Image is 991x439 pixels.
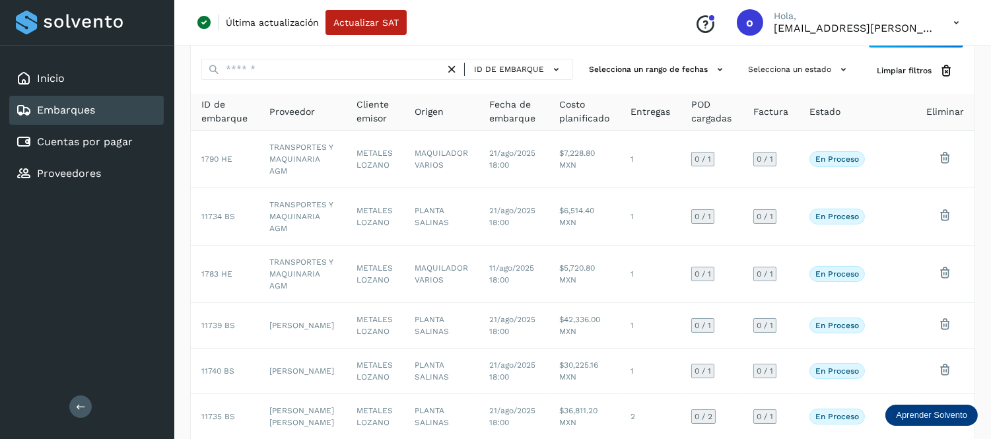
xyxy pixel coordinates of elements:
button: Actualizar SAT [325,10,407,35]
span: 0 / 1 [757,413,773,421]
p: Última actualización [226,17,319,28]
a: Embarques [37,104,95,116]
span: Proveedor [269,105,315,119]
td: METALES LOZANO [346,349,404,394]
td: METALES LOZANO [346,188,404,246]
p: En proceso [815,154,859,164]
span: 11739 BS [201,321,235,330]
p: En proceso [815,321,859,330]
span: ID de embarque [474,63,544,75]
span: 0 / 1 [757,270,773,278]
p: En proceso [815,366,859,376]
td: MAQUILADOR VARIOS [404,131,479,188]
span: Origen [415,105,444,119]
td: [PERSON_NAME] [259,349,346,394]
span: 11735 BS [201,412,235,421]
td: $7,228.80 MXN [549,131,621,188]
a: Inicio [37,72,65,84]
span: POD cargadas [691,98,732,125]
p: En proceso [815,412,859,421]
span: Entregas [631,105,670,119]
button: Selecciona un estado [743,59,856,81]
span: 0 / 1 [695,155,711,163]
div: Cuentas por pagar [9,127,164,156]
span: 1783 HE [201,269,232,279]
span: Factura [753,105,788,119]
span: 11734 BS [201,212,235,221]
td: TRANSPORTES Y MAQUINARIA AGM [259,246,346,303]
td: 1 [620,131,681,188]
td: TRANSPORTES Y MAQUINARIA AGM [259,188,346,246]
td: METALES LOZANO [346,131,404,188]
td: $6,514.40 MXN [549,188,621,246]
button: Limpiar filtros [866,59,964,83]
td: 1 [620,246,681,303]
td: METALES LOZANO [346,303,404,349]
span: 21/ago/2025 18:00 [489,360,535,382]
button: ID de embarque [470,60,567,79]
p: En proceso [815,212,859,221]
span: 0 / 1 [757,213,773,220]
p: ops.lozano@solvento.mx [774,22,932,34]
span: Cliente emisor [357,98,393,125]
span: 0 / 1 [695,270,711,278]
p: Aprender Solvento [896,410,967,421]
div: Embarques [9,96,164,125]
span: Limpiar filtros [877,65,932,77]
td: TRANSPORTES Y MAQUINARIA AGM [259,131,346,188]
span: 0 / 1 [695,213,711,220]
td: [PERSON_NAME] [259,303,346,349]
button: Selecciona un rango de fechas [584,59,732,81]
div: Aprender Solvento [885,405,978,426]
td: PLANTA SALINAS [404,303,479,349]
span: 0 / 1 [695,321,711,329]
span: Fecha de embarque [489,98,537,125]
p: En proceso [815,269,859,279]
td: PLANTA SALINAS [404,349,479,394]
span: Costo planificado [559,98,610,125]
span: 11/ago/2025 18:00 [489,263,534,285]
td: MAQUILADOR VARIOS [404,246,479,303]
td: $42,336.00 MXN [549,303,621,349]
div: Proveedores [9,159,164,188]
span: ID de embarque [201,98,248,125]
span: 21/ago/2025 18:00 [489,406,535,427]
span: Actualizar SAT [333,18,399,27]
span: Estado [809,105,840,119]
span: 0 / 1 [695,367,711,375]
span: 21/ago/2025 18:00 [489,206,535,227]
td: PLANTA SALINAS [404,188,479,246]
a: Cuentas por pagar [37,135,133,148]
span: 0 / 1 [757,321,773,329]
a: Proveedores [37,167,101,180]
span: 21/ago/2025 18:00 [489,315,535,336]
td: $30,225.16 MXN [549,349,621,394]
span: 0 / 1 [757,367,773,375]
span: 0 / 2 [695,413,712,421]
td: 1 [620,188,681,246]
td: 1 [620,349,681,394]
div: Inicio [9,64,164,93]
p: Hola, [774,11,932,22]
td: $5,720.80 MXN [549,246,621,303]
span: 1790 HE [201,154,232,164]
td: METALES LOZANO [346,246,404,303]
span: 0 / 1 [757,155,773,163]
span: 21/ago/2025 18:00 [489,149,535,170]
span: Eliminar [926,105,964,119]
span: 11740 BS [201,366,234,376]
td: 1 [620,303,681,349]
